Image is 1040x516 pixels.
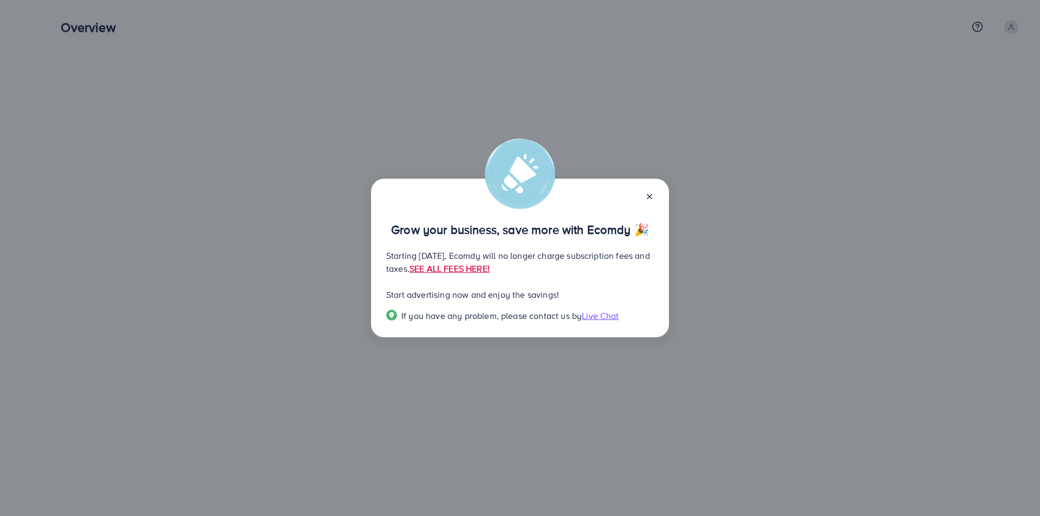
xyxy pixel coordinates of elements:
[582,310,619,322] span: Live Chat
[401,310,582,322] span: If you have any problem, please contact us by
[386,223,654,236] p: Grow your business, save more with Ecomdy 🎉
[409,263,490,275] a: SEE ALL FEES HERE!
[386,288,654,301] p: Start advertising now and enjoy the savings!
[386,249,654,275] p: Starting [DATE], Ecomdy will no longer charge subscription fees and taxes.
[386,310,397,321] img: Popup guide
[485,139,555,209] img: alert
